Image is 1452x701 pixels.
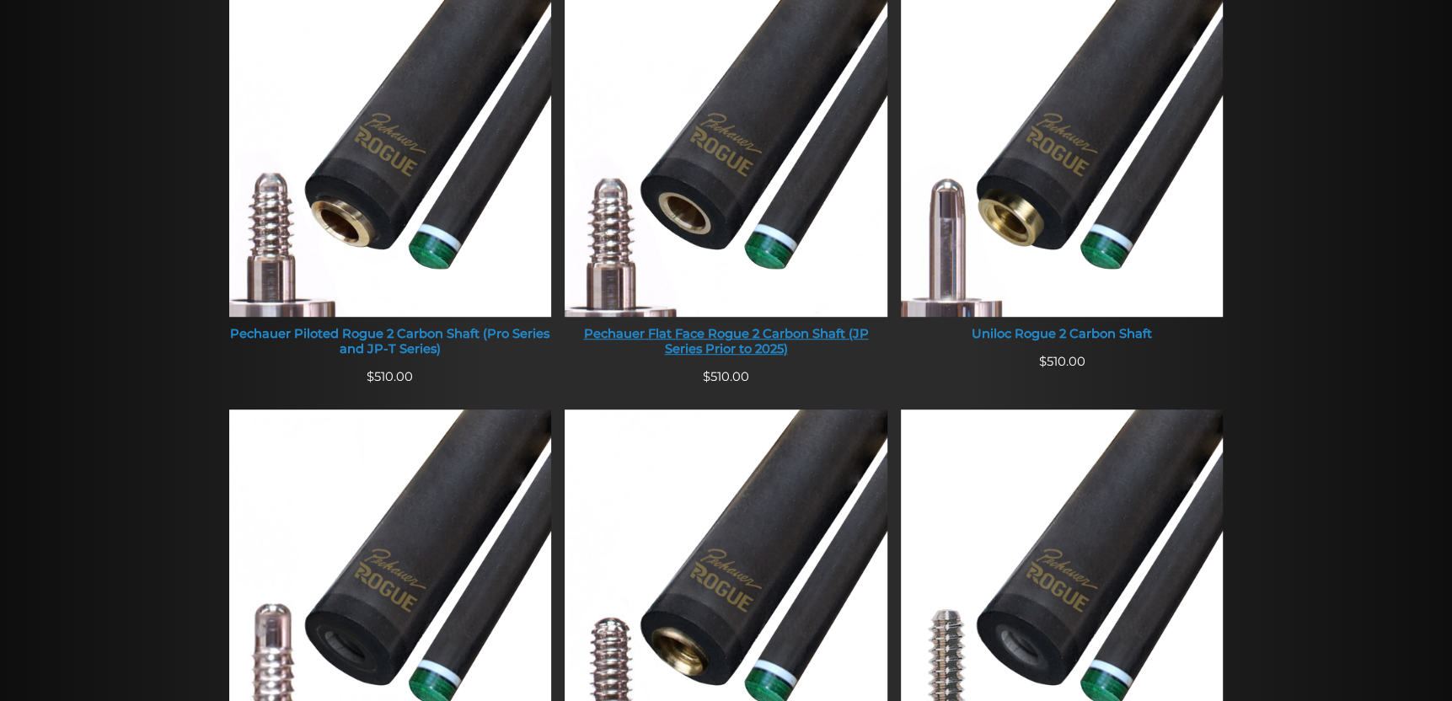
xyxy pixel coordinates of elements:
span: $ [703,369,710,384]
div: Pechauer Piloted Rogue 2 Carbon Shaft (Pro Series and JP-T Series) [229,327,552,356]
div: Pechauer Flat Face Rogue 2 Carbon Shaft (JP Series Prior to 2025) [565,327,887,356]
span: 510.00 [1039,354,1085,369]
span: $ [1039,354,1047,369]
span: $ [367,369,374,384]
span: 510.00 [703,369,749,384]
span: 510.00 [367,369,413,384]
div: Uniloc Rogue 2 Carbon Shaft [901,327,1224,342]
